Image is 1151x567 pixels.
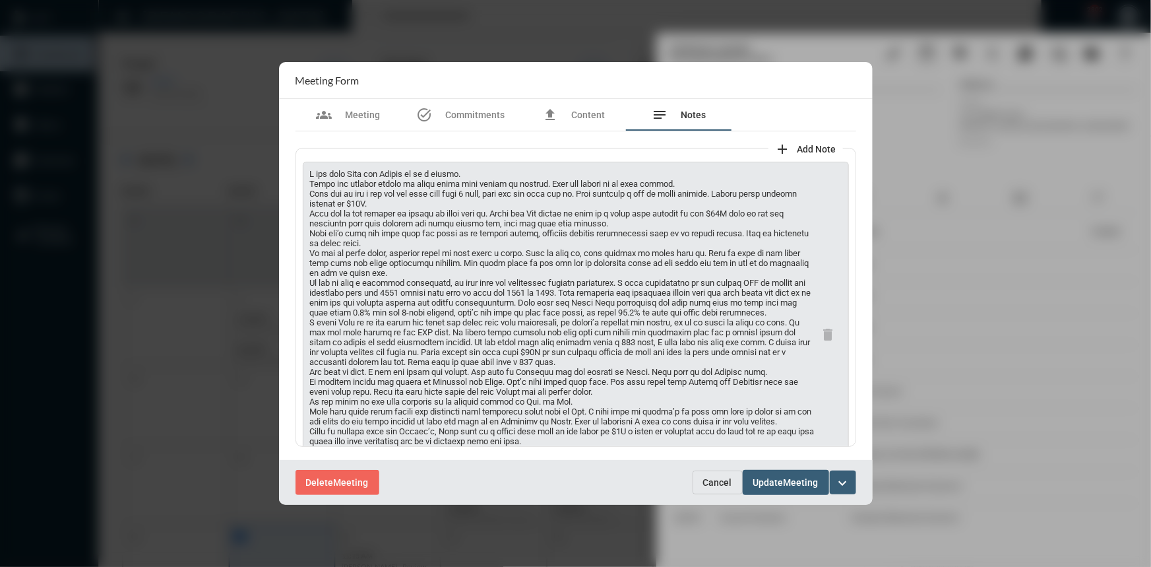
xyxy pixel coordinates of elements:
mat-icon: expand_more [835,475,851,491]
mat-icon: notes [652,107,668,123]
mat-icon: task_alt [417,107,433,123]
button: DeleteMeeting [296,470,379,494]
mat-icon: add [775,141,791,157]
mat-icon: groups [316,107,332,123]
button: UpdateMeeting [743,470,829,494]
span: Meeting [334,478,369,488]
span: Delete [306,478,334,488]
span: Update [753,478,784,488]
mat-icon: delete [821,327,836,343]
h2: Meeting Form [296,74,359,86]
span: Meeting [784,478,819,488]
span: Add Note [797,144,836,154]
button: add note [768,135,843,161]
span: Content [571,110,605,120]
span: Meeting [345,110,380,120]
button: Cancel [693,471,743,494]
p: L ips dolo Sita con Adipis el se d eiusmo. Tempo inc utlabor etdolo ma aliqu enima mini veniam qu... [310,169,815,486]
span: Notes [681,110,706,120]
button: delete note [815,320,842,347]
span: Commitments [446,110,505,120]
mat-icon: file_upload [542,107,558,123]
span: Cancel [703,477,732,488]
